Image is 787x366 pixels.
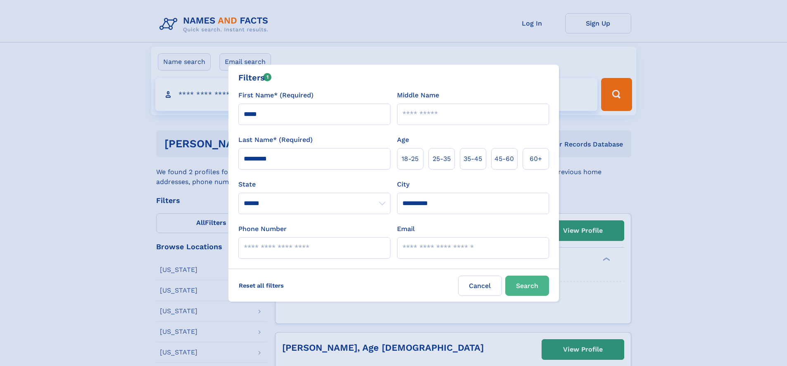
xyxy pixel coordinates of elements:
div: Filters [238,71,272,84]
span: 60+ [530,154,542,164]
label: Age [397,135,409,145]
button: Search [505,276,549,296]
label: Phone Number [238,224,287,234]
span: 35‑45 [464,154,482,164]
label: First Name* (Required) [238,90,314,100]
label: State [238,179,390,189]
label: Email [397,224,415,234]
label: Cancel [458,276,502,296]
label: Reset all filters [233,276,289,295]
span: 18‑25 [402,154,418,164]
span: 45‑60 [495,154,514,164]
label: City [397,179,409,189]
span: 25‑35 [433,154,451,164]
label: Last Name* (Required) [238,135,313,145]
label: Middle Name [397,90,439,100]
